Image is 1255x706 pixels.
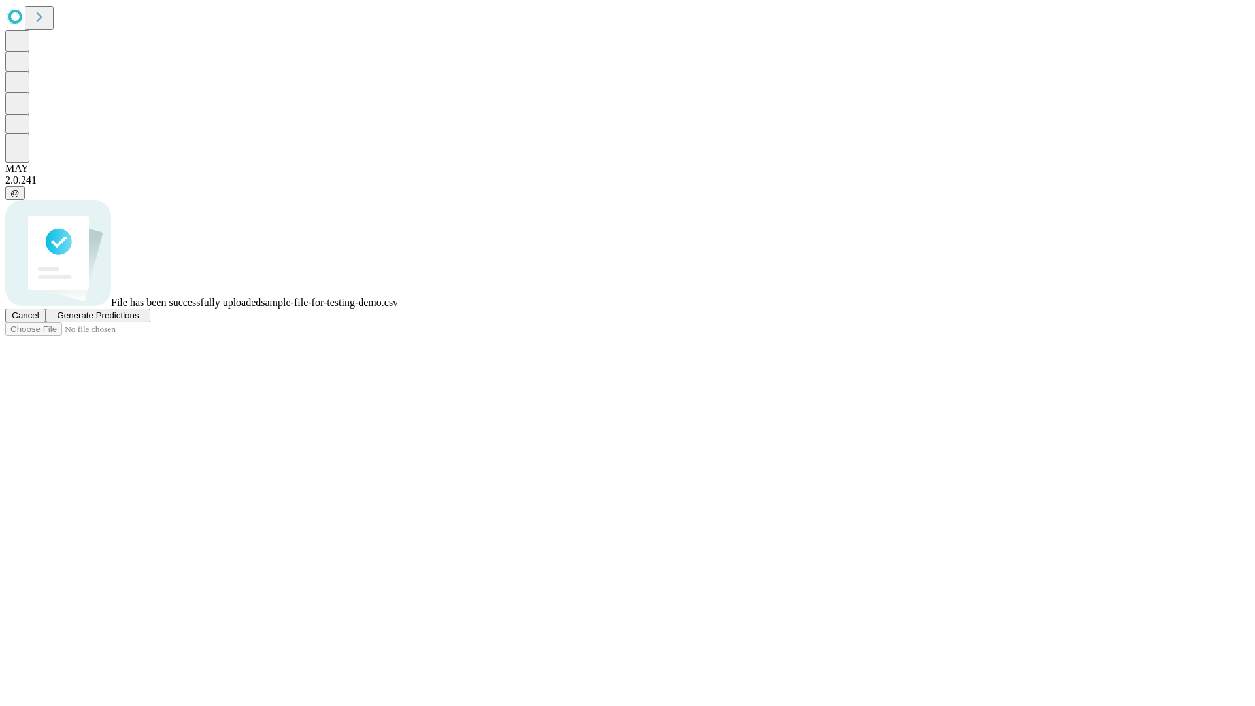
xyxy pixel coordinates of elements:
span: @ [10,188,20,198]
button: Generate Predictions [46,309,150,322]
button: @ [5,186,25,200]
span: Cancel [12,311,39,320]
div: 2.0.241 [5,175,1250,186]
span: sample-file-for-testing-demo.csv [261,297,398,308]
button: Cancel [5,309,46,322]
div: MAY [5,163,1250,175]
span: Generate Predictions [57,311,139,320]
span: File has been successfully uploaded [111,297,261,308]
